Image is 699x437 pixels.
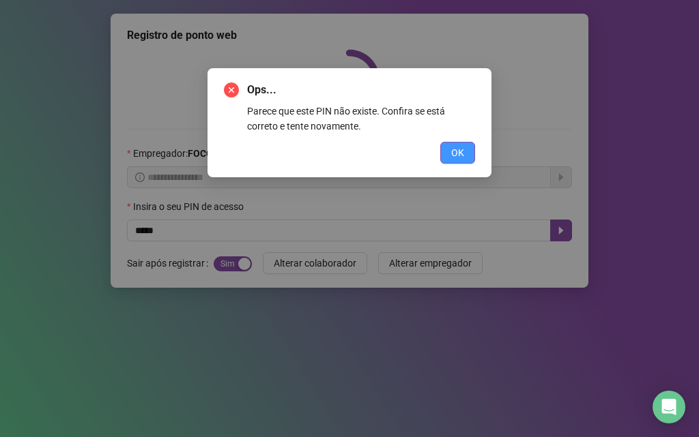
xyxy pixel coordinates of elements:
span: Ops... [247,82,475,98]
span: close-circle [224,82,239,97]
span: OK [451,145,464,160]
div: Parece que este PIN não existe. Confira se está correto e tente novamente. [247,104,475,134]
button: OK [440,142,475,164]
div: Open Intercom Messenger [653,391,685,423]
